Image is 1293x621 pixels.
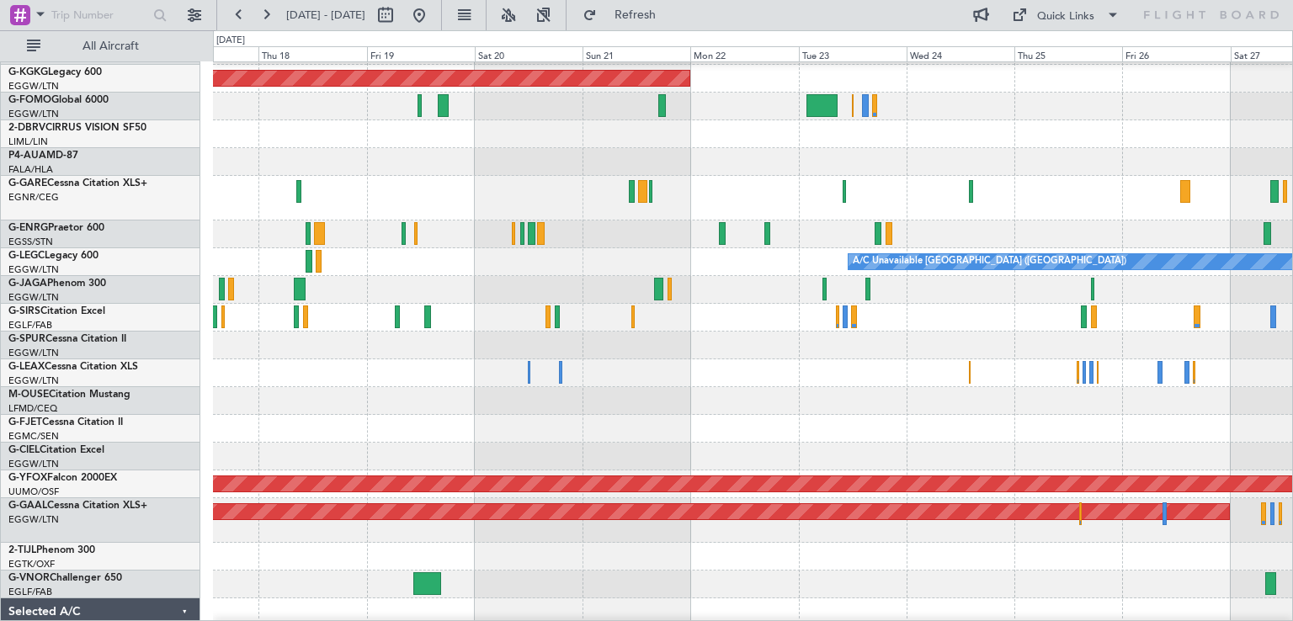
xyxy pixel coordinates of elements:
a: G-JAGAPhenom 300 [8,279,106,289]
a: G-CIELCitation Excel [8,445,104,455]
a: G-YFOXFalcon 2000EX [8,473,117,483]
a: EGGW/LTN [8,347,59,359]
div: Mon 22 [690,46,798,61]
div: Thu 25 [1014,46,1122,61]
span: G-JAGA [8,279,47,289]
div: Sat 20 [475,46,583,61]
a: EGMC/SEN [8,430,59,443]
span: G-SIRS [8,306,40,316]
div: Tue 23 [799,46,907,61]
button: Refresh [575,2,676,29]
a: EGGW/LTN [8,80,59,93]
span: G-LEGC [8,251,45,261]
a: LIML/LIN [8,135,48,148]
span: M-OUSE [8,390,49,400]
a: FALA/HLA [8,163,53,176]
a: EGGW/LTN [8,263,59,276]
a: G-FOMOGlobal 6000 [8,95,109,105]
span: 2-TIJL [8,545,36,555]
span: [DATE] - [DATE] [286,8,365,23]
div: Wed 24 [907,46,1014,61]
span: G-FJET [8,417,42,427]
span: G-CIEL [8,445,40,455]
span: G-YFOX [8,473,47,483]
button: Quick Links [1003,2,1128,29]
a: EGLF/FAB [8,586,52,598]
div: Sun 21 [583,46,690,61]
a: G-LEGCLegacy 600 [8,251,98,261]
span: G-FOMO [8,95,51,105]
a: EGGW/LTN [8,513,59,526]
a: G-FJETCessna Citation II [8,417,123,427]
a: EGTK/OXF [8,558,55,571]
a: EGGW/LTN [8,108,59,120]
a: EGSS/STN [8,236,53,248]
a: EGLF/FAB [8,319,52,332]
a: G-ENRGPraetor 600 [8,223,104,233]
div: Fri 26 [1122,46,1230,61]
a: EGNR/CEG [8,191,59,204]
span: G-LEAX [8,362,45,372]
div: [DATE] [216,34,245,48]
a: EGGW/LTN [8,291,59,304]
div: Fri 19 [367,46,475,61]
a: G-GAALCessna Citation XLS+ [8,501,147,511]
a: UUMO/OSF [8,486,59,498]
span: G-ENRG [8,223,48,233]
span: All Aircraft [44,40,178,52]
span: G-GAAL [8,501,47,511]
a: 2-TIJLPhenom 300 [8,545,95,555]
a: G-VNORChallenger 650 [8,573,122,583]
div: Quick Links [1037,8,1094,25]
a: G-GARECessna Citation XLS+ [8,178,147,188]
a: G-KGKGLegacy 600 [8,67,102,77]
span: G-KGKG [8,67,48,77]
a: 2-DBRVCIRRUS VISION SF50 [8,123,146,133]
span: G-SPUR [8,334,45,344]
span: 2-DBRV [8,123,45,133]
span: G-GARE [8,178,47,188]
span: Refresh [600,9,671,21]
div: A/C Unavailable [GEOGRAPHIC_DATA] ([GEOGRAPHIC_DATA]) [853,249,1126,274]
button: All Aircraft [19,33,183,60]
input: Trip Number [51,3,148,28]
span: P4-AUA [8,151,46,161]
span: G-VNOR [8,573,50,583]
a: P4-AUAMD-87 [8,151,78,161]
div: Thu 18 [258,46,366,61]
a: G-LEAXCessna Citation XLS [8,362,138,372]
a: EGGW/LTN [8,458,59,470]
a: G-SIRSCitation Excel [8,306,105,316]
a: M-OUSECitation Mustang [8,390,130,400]
a: LFMD/CEQ [8,402,57,415]
a: EGGW/LTN [8,374,59,387]
a: G-SPURCessna Citation II [8,334,126,344]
